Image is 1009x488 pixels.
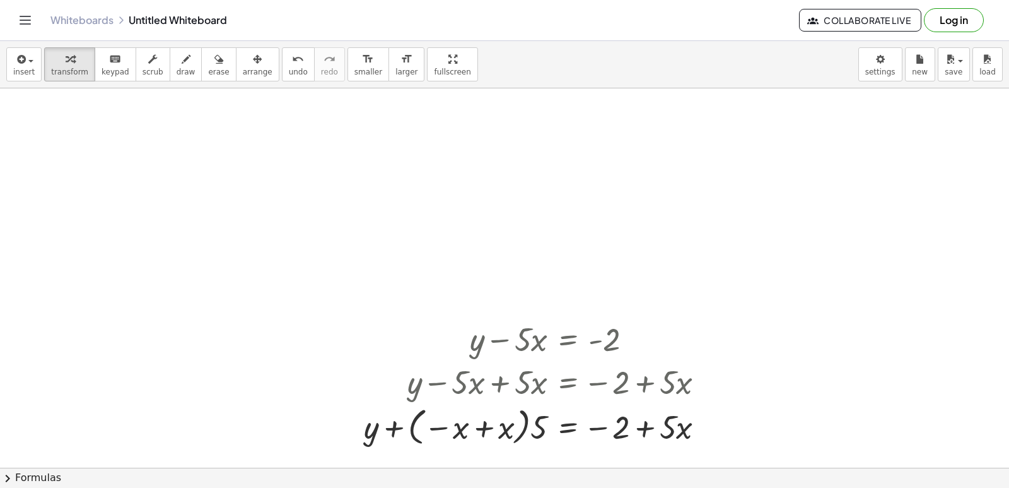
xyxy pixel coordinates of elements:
span: arrange [243,68,272,76]
button: erase [201,47,236,81]
button: new [905,47,935,81]
button: format_sizelarger [388,47,424,81]
i: undo [292,52,304,67]
button: save [938,47,970,81]
button: arrange [236,47,279,81]
span: new [912,68,928,76]
button: insert [6,47,42,81]
span: keypad [102,68,129,76]
button: scrub [136,47,170,81]
span: scrub [143,68,163,76]
i: format_size [400,52,412,67]
button: load [972,47,1003,81]
i: redo [324,52,335,67]
span: Collaborate Live [810,15,911,26]
button: draw [170,47,202,81]
span: larger [395,68,417,76]
button: fullscreen [427,47,477,81]
span: smaller [354,68,382,76]
span: load [979,68,996,76]
span: undo [289,68,308,76]
span: save [945,68,962,76]
button: Log in [924,8,984,32]
button: Toggle navigation [15,10,35,30]
i: keyboard [109,52,121,67]
a: Whiteboards [50,14,114,27]
button: format_sizesmaller [347,47,389,81]
span: transform [51,68,88,76]
button: Collaborate Live [799,9,921,32]
i: format_size [362,52,374,67]
span: draw [177,68,195,76]
span: redo [321,68,338,76]
span: insert [13,68,35,76]
span: erase [208,68,229,76]
span: settings [865,68,895,76]
button: redoredo [314,47,345,81]
button: keyboardkeypad [95,47,136,81]
button: transform [44,47,95,81]
span: fullscreen [434,68,470,76]
button: undoundo [282,47,315,81]
button: settings [858,47,902,81]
